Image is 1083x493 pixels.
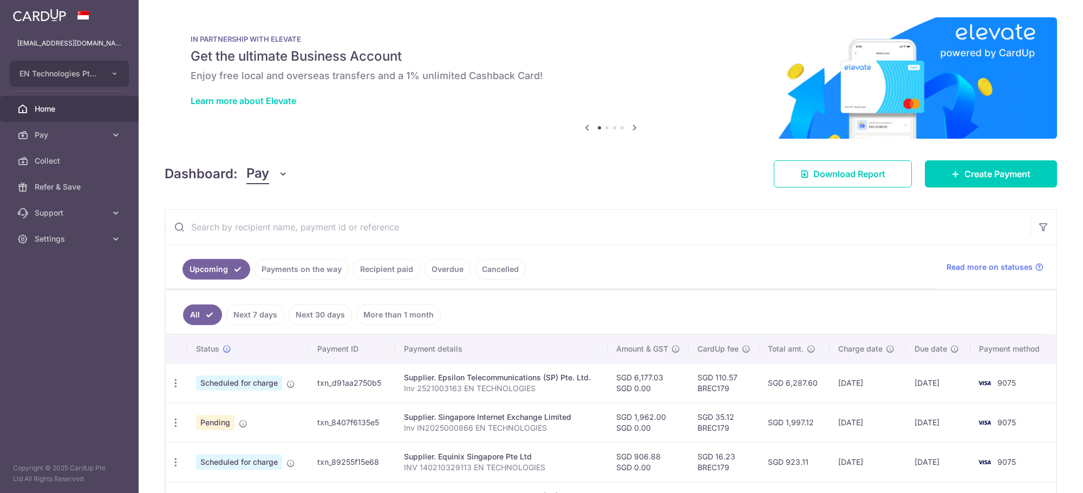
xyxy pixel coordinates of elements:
[165,17,1057,139] img: Renovation banner
[246,164,288,184] button: Pay
[970,335,1056,363] th: Payment method
[13,9,66,22] img: CardUp
[246,164,269,184] span: Pay
[196,343,219,354] span: Status
[404,451,599,462] div: Supplier. Equinix Singapore Pte Ltd
[35,103,106,114] span: Home
[10,61,129,87] button: EN Technologies Pte Ltd
[309,363,395,403] td: txn_d91aa2750b5
[768,343,804,354] span: Total amt.
[830,363,906,403] td: [DATE]
[17,38,121,49] p: [EMAIL_ADDRESS][DOMAIN_NAME]
[974,416,995,429] img: Bank Card
[191,95,296,106] a: Learn more about Elevate
[35,155,106,166] span: Collect
[608,442,689,482] td: SGD 906.88 SGD 0.00
[997,378,1016,387] span: 9075
[165,164,238,184] h4: Dashboard:
[404,372,599,383] div: Supplier. Epsilon Telecommunications (SP) Pte. Ltd.
[689,363,759,403] td: SGD 110.57 BREC179
[759,363,829,403] td: SGD 6,287.60
[191,48,1031,65] h5: Get the ultimate Business Account
[697,343,739,354] span: CardUp fee
[356,304,441,325] a: More than 1 month
[759,442,829,482] td: SGD 923.11
[404,412,599,423] div: Supplier. Singapore Internet Exchange Limited
[196,455,282,470] span: Scheduled for charge
[309,442,395,482] td: txn_89255f15e68
[925,160,1057,187] a: Create Payment
[616,343,668,354] span: Amount & GST
[608,363,689,403] td: SGD 6,177.03 SGD 0.00
[404,383,599,394] p: Inv 2521003163 EN TECHNOLOGIES
[974,377,995,390] img: Bank Card
[196,415,234,430] span: Pending
[191,69,1031,82] h6: Enjoy free local and overseas transfers and a 1% unlimited Cashback Card!
[759,403,829,442] td: SGD 1,997.12
[813,167,885,180] span: Download Report
[165,210,1030,244] input: Search by recipient name, payment id or reference
[947,262,1033,273] span: Read more on statuses
[774,160,912,187] a: Download Report
[404,462,599,473] p: INV 140210329113 EN TECHNOLOGIES
[353,259,420,280] a: Recipient paid
[425,259,471,280] a: Overdue
[689,403,759,442] td: SGD 35.12 BREC179
[35,233,106,244] span: Settings
[906,442,970,482] td: [DATE]
[35,181,106,192] span: Refer & Save
[404,423,599,433] p: Inv IN2025000866 EN TECHNOLOGIES
[19,68,100,79] span: EN Technologies Pte Ltd
[838,343,883,354] span: Charge date
[309,335,395,363] th: Payment ID
[830,442,906,482] td: [DATE]
[964,167,1030,180] span: Create Payment
[35,207,106,218] span: Support
[255,259,349,280] a: Payments on the way
[289,304,352,325] a: Next 30 days
[974,456,995,469] img: Bank Card
[182,259,250,280] a: Upcoming
[309,403,395,442] td: txn_8407f6135e5
[830,403,906,442] td: [DATE]
[475,259,526,280] a: Cancelled
[35,129,106,140] span: Pay
[906,363,970,403] td: [DATE]
[608,403,689,442] td: SGD 1,962.00 SGD 0.00
[191,35,1031,43] p: IN PARTNERSHIP WITH ELEVATE
[947,262,1043,273] a: Read more on statuses
[997,418,1016,427] span: 9075
[395,335,608,363] th: Payment details
[226,304,284,325] a: Next 7 days
[906,403,970,442] td: [DATE]
[997,457,1016,466] span: 9075
[183,304,222,325] a: All
[915,343,947,354] span: Due date
[196,375,282,391] span: Scheduled for charge
[689,442,759,482] td: SGD 16.23 BREC179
